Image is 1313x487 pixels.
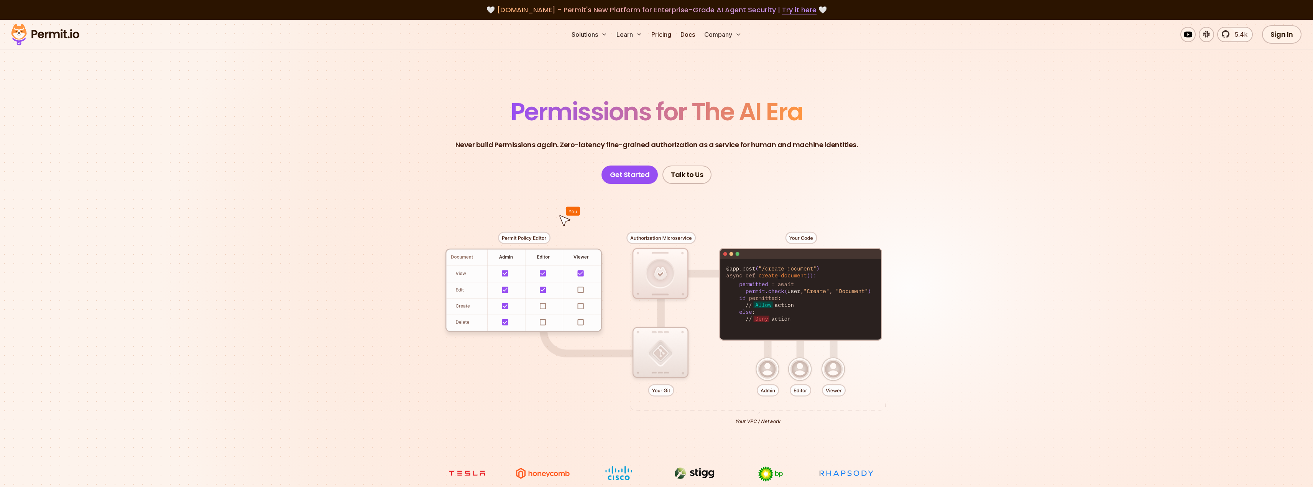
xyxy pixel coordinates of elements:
[438,466,496,480] img: tesla
[1230,30,1247,39] span: 5.4k
[1217,27,1253,42] a: 5.4k
[514,466,572,480] img: Honeycomb
[662,166,712,184] a: Talk to Us
[497,5,817,15] span: [DOMAIN_NAME] - Permit's New Platform for Enterprise-Grade AI Agent Security |
[455,139,858,150] p: Never build Permissions again. Zero-latency fine-grained authorization as a service for human and...
[8,21,83,48] img: Permit logo
[742,466,799,482] img: bp
[613,27,645,42] button: Learn
[1262,25,1301,44] a: Sign In
[701,27,744,42] button: Company
[601,166,658,184] a: Get Started
[648,27,674,42] a: Pricing
[782,5,817,15] a: Try it here
[569,27,610,42] button: Solutions
[590,466,647,480] img: Cisco
[666,466,723,480] img: Stigg
[18,5,1295,15] div: 🤍 🤍
[818,466,875,480] img: Rhapsody Health
[511,95,803,129] span: Permissions for The AI Era
[677,27,698,42] a: Docs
